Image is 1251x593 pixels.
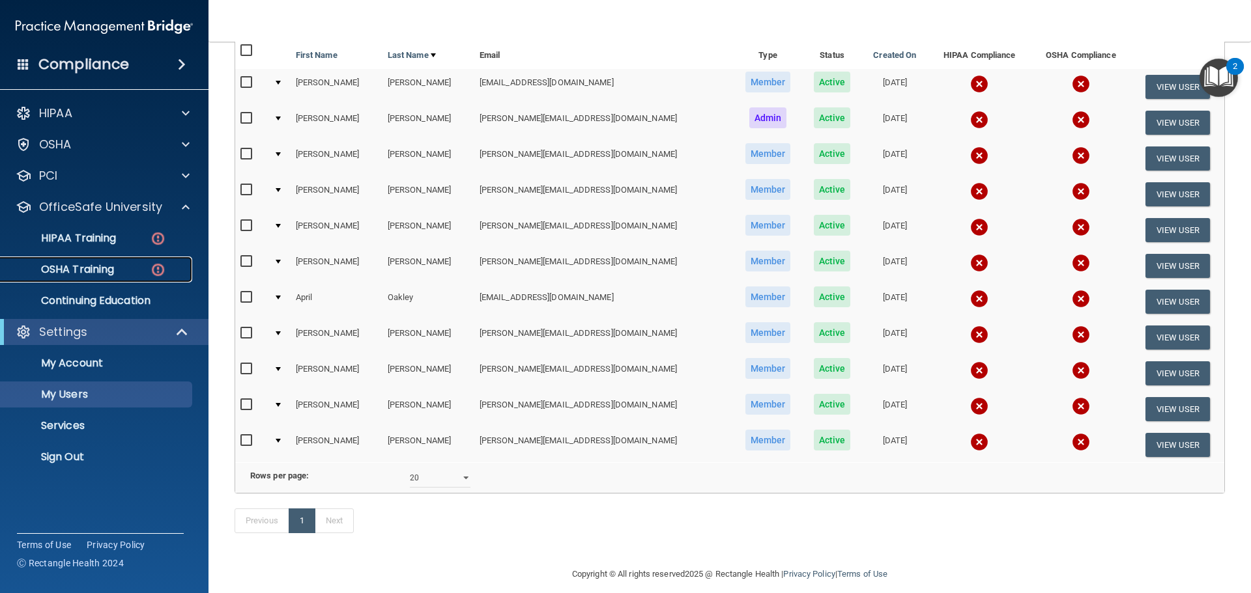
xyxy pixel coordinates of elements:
p: OSHA [39,137,72,152]
p: PCI [39,168,57,184]
span: Member [745,215,791,236]
button: View User [1145,254,1210,278]
td: [PERSON_NAME] [382,355,474,391]
div: 2 [1233,66,1237,83]
span: Ⓒ Rectangle Health 2024 [17,557,124,570]
span: Active [814,358,851,379]
span: Active [814,322,851,343]
td: [PERSON_NAME] [291,391,382,427]
td: [PERSON_NAME] [382,212,474,248]
th: Email [474,38,733,69]
p: My Account [8,357,186,370]
td: April [291,284,382,320]
img: cross.ca9f0e7f.svg [970,182,988,200]
td: [PERSON_NAME] [382,176,474,212]
span: Member [745,143,791,164]
p: HIPAA [39,105,72,121]
a: Privacy Policy [783,569,835,579]
td: [PERSON_NAME] [382,391,474,427]
span: Member [745,251,791,271]
a: Settings [16,324,189,340]
iframe: Drift Widget Chat Controller [1186,503,1235,553]
span: Active [814,251,851,271]
td: [PERSON_NAME][EMAIL_ADDRESS][DOMAIN_NAME] [474,355,733,391]
td: [DATE] [861,391,928,427]
p: Settings [39,324,87,340]
span: Member [745,72,791,92]
span: Active [814,394,851,415]
th: OSHA Compliance [1031,38,1131,69]
td: [PERSON_NAME] [291,355,382,391]
span: Member [745,322,791,343]
img: PMB logo [16,14,193,40]
img: cross.ca9f0e7f.svg [970,111,988,129]
td: [PERSON_NAME][EMAIL_ADDRESS][DOMAIN_NAME] [474,391,733,427]
span: Active [814,430,851,450]
h4: Compliance [38,55,129,74]
span: Member [745,179,791,200]
td: [PERSON_NAME][EMAIL_ADDRESS][DOMAIN_NAME] [474,141,733,176]
td: [PERSON_NAME] [291,105,382,141]
a: First Name [296,48,338,63]
td: [PERSON_NAME] [382,105,474,141]
img: cross.ca9f0e7f.svg [1072,254,1090,272]
button: View User [1145,397,1210,421]
img: cross.ca9f0e7f.svg [1072,218,1090,236]
button: View User [1145,146,1210,171]
td: [DATE] [861,105,928,141]
span: Active [814,286,851,307]
a: PCI [16,168,190,184]
td: [PERSON_NAME][EMAIL_ADDRESS][DOMAIN_NAME] [474,320,733,355]
td: [PERSON_NAME][EMAIL_ADDRESS][DOMAIN_NAME] [474,427,733,462]
a: Privacy Policy [87,538,145,551]
img: cross.ca9f0e7f.svg [1072,75,1090,93]
p: Continuing Education [8,294,186,307]
img: cross.ca9f0e7f.svg [970,218,988,236]
span: Active [814,72,851,92]
img: cross.ca9f0e7f.svg [970,290,988,308]
p: My Users [8,388,186,401]
th: Status [803,38,861,69]
td: [PERSON_NAME][EMAIL_ADDRESS][DOMAIN_NAME] [474,212,733,248]
td: [PERSON_NAME] [291,248,382,284]
img: cross.ca9f0e7f.svg [1072,361,1090,379]
span: Admin [749,107,787,128]
img: cross.ca9f0e7f.svg [1072,397,1090,415]
img: cross.ca9f0e7f.svg [970,75,988,93]
p: Services [8,419,186,432]
td: [PERSON_NAME] [291,69,382,105]
a: Previous [235,508,289,533]
img: cross.ca9f0e7f.svg [970,397,988,415]
th: HIPAA Compliance [928,38,1031,69]
button: View User [1145,361,1210,385]
img: cross.ca9f0e7f.svg [1072,182,1090,200]
img: cross.ca9f0e7f.svg [970,361,988,379]
img: danger-circle.6113f641.png [150,262,166,278]
td: [PERSON_NAME] [291,141,382,176]
a: OSHA [16,137,190,152]
td: [DATE] [861,176,928,212]
button: Open Resource Center, 2 new notifications [1200,59,1238,97]
a: Created On [873,48,916,63]
a: Terms of Use [17,538,71,551]
b: Rows per page: [250,471,309,480]
td: [DATE] [861,427,928,462]
td: [DATE] [861,284,928,320]
img: cross.ca9f0e7f.svg [1072,325,1090,344]
a: Last Name [388,48,436,63]
button: View User [1145,433,1210,457]
a: HIPAA [16,105,190,121]
td: [PERSON_NAME][EMAIL_ADDRESS][DOMAIN_NAME] [474,248,733,284]
td: [PERSON_NAME][EMAIL_ADDRESS][DOMAIN_NAME] [474,176,733,212]
span: Active [814,143,851,164]
td: [PERSON_NAME] [291,176,382,212]
img: cross.ca9f0e7f.svg [970,433,988,451]
span: Member [745,358,791,379]
p: HIPAA Training [8,232,116,245]
td: [DATE] [861,248,928,284]
span: Member [745,430,791,450]
button: View User [1145,290,1210,314]
td: [PERSON_NAME] [382,248,474,284]
span: Active [814,107,851,128]
button: View User [1145,75,1210,99]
